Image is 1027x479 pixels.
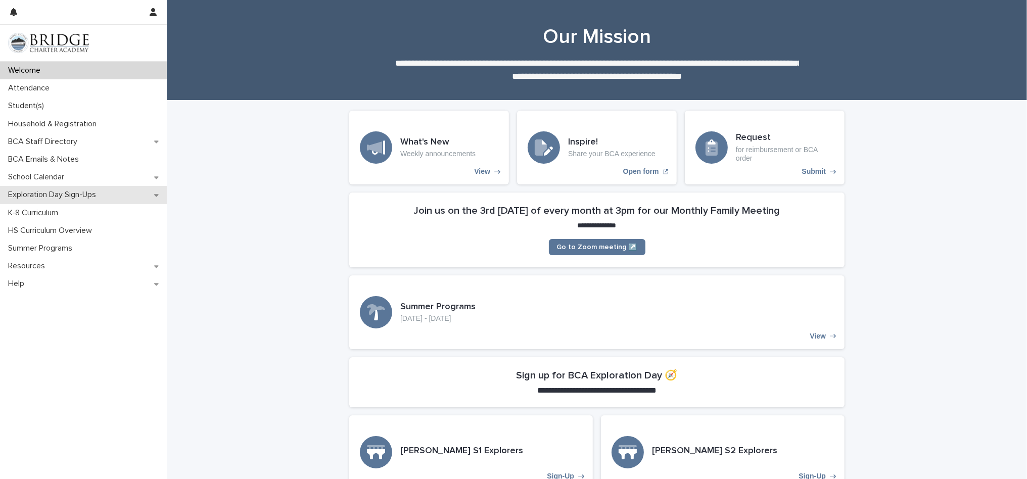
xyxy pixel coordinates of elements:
[400,314,476,323] p: [DATE] - [DATE]
[557,244,637,251] span: Go to Zoom meeting ↗️
[517,369,678,381] h2: Sign up for BCA Exploration Day 🧭
[4,137,85,147] p: BCA Staff Directory
[4,244,80,253] p: Summer Programs
[4,208,66,218] p: K-8 Curriculum
[802,167,826,176] p: Submit
[568,150,656,158] p: Share your BCA experience
[685,111,845,184] a: Submit
[652,446,777,457] h3: [PERSON_NAME] S2 Explorers
[736,132,834,143] h3: Request
[4,66,49,75] p: Welcome
[4,190,104,200] p: Exploration Day Sign-Ups
[400,446,523,457] h3: [PERSON_NAME] S1 Explorers
[4,101,52,111] p: Student(s)
[736,146,834,163] p: for reimbursement or BCA order
[568,137,656,148] h3: Inspire!
[549,239,645,255] a: Go to Zoom meeting ↗️
[4,119,105,129] p: Household & Registration
[414,205,780,217] h2: Join us on the 3rd [DATE] of every month at 3pm for our Monthly Family Meeting
[4,226,100,235] p: HS Curriculum Overview
[623,167,659,176] p: Open form
[4,172,72,182] p: School Calendar
[400,302,476,313] h3: Summer Programs
[400,137,476,148] h3: What's New
[4,279,32,289] p: Help
[810,332,826,341] p: View
[349,25,845,49] h1: Our Mission
[474,167,490,176] p: View
[517,111,677,184] a: Open form
[349,111,509,184] a: View
[8,33,89,53] img: V1C1m3IdTEidaUdm9Hs0
[400,150,476,158] p: Weekly announcements
[4,261,53,271] p: Resources
[4,155,87,164] p: BCA Emails & Notes
[4,83,58,93] p: Attendance
[349,275,845,349] a: View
